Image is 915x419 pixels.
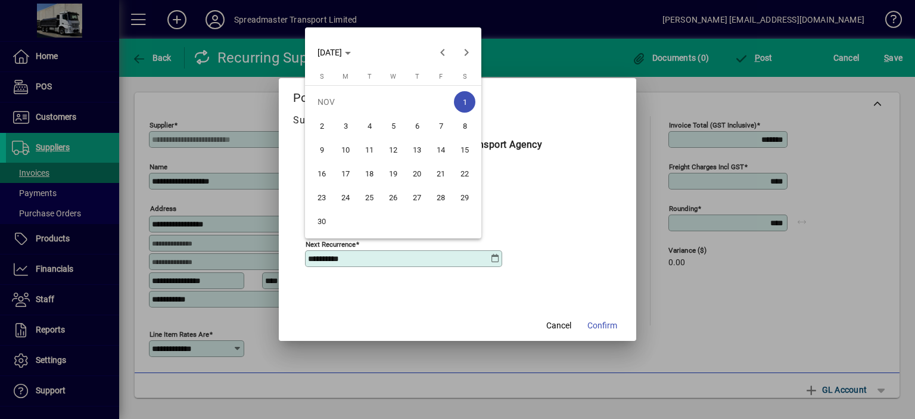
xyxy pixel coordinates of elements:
span: 20 [406,163,428,184]
span: 13 [406,139,428,160]
button: Sat Nov 29 2025 [453,185,477,209]
span: 9 [311,139,332,160]
span: 5 [382,115,404,136]
span: S [463,73,467,80]
button: Previous month [431,41,455,64]
span: 19 [382,163,404,184]
span: [DATE] [318,48,342,57]
button: Fri Nov 28 2025 [429,185,453,209]
span: 30 [311,210,332,232]
span: 22 [454,163,475,184]
span: T [415,73,419,80]
span: F [439,73,443,80]
span: 7 [430,115,452,136]
span: 26 [382,187,404,208]
button: Tue Nov 04 2025 [357,114,381,138]
button: Thu Nov 20 2025 [405,162,429,185]
span: 28 [430,187,452,208]
button: Sat Nov 22 2025 [453,162,477,185]
span: 25 [359,187,380,208]
button: Fri Nov 07 2025 [429,114,453,138]
span: 21 [430,163,452,184]
button: Sun Nov 30 2025 [310,209,334,233]
button: Sat Nov 08 2025 [453,114,477,138]
span: 8 [454,115,475,136]
span: 27 [406,187,428,208]
button: Fri Nov 14 2025 [429,138,453,162]
button: Mon Nov 17 2025 [334,162,357,185]
span: 3 [335,115,356,136]
span: 10 [335,139,356,160]
span: 14 [430,139,452,160]
span: 16 [311,163,332,184]
span: 24 [335,187,356,208]
span: T [368,73,372,80]
span: W [390,73,396,80]
button: Mon Nov 03 2025 [334,114,357,138]
button: Sun Nov 09 2025 [310,138,334,162]
button: Sun Nov 02 2025 [310,114,334,138]
button: Mon Nov 24 2025 [334,185,357,209]
span: 1 [454,91,475,113]
span: 15 [454,139,475,160]
button: Thu Nov 27 2025 [405,185,429,209]
span: 17 [335,163,356,184]
span: 6 [406,115,428,136]
span: 18 [359,163,380,184]
button: Thu Nov 06 2025 [405,114,429,138]
span: M [343,73,348,80]
button: Fri Nov 21 2025 [429,162,453,185]
button: Next month [455,41,478,64]
button: Sat Nov 01 2025 [453,90,477,114]
span: 2 [311,115,332,136]
span: 11 [359,139,380,160]
button: Tue Nov 25 2025 [357,185,381,209]
button: Mon Nov 10 2025 [334,138,357,162]
span: S [320,73,324,80]
button: Wed Nov 05 2025 [381,114,405,138]
button: Tue Nov 18 2025 [357,162,381,185]
button: Thu Nov 13 2025 [405,138,429,162]
button: Sun Nov 16 2025 [310,162,334,185]
span: 29 [454,187,475,208]
button: Choose month and year [313,42,356,63]
button: Sun Nov 23 2025 [310,185,334,209]
td: NOV [310,90,453,114]
button: Wed Nov 19 2025 [381,162,405,185]
span: 4 [359,115,380,136]
button: Tue Nov 11 2025 [357,138,381,162]
span: 23 [311,187,332,208]
button: Wed Nov 26 2025 [381,185,405,209]
button: Wed Nov 12 2025 [381,138,405,162]
span: 12 [382,139,404,160]
button: Sat Nov 15 2025 [453,138,477,162]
